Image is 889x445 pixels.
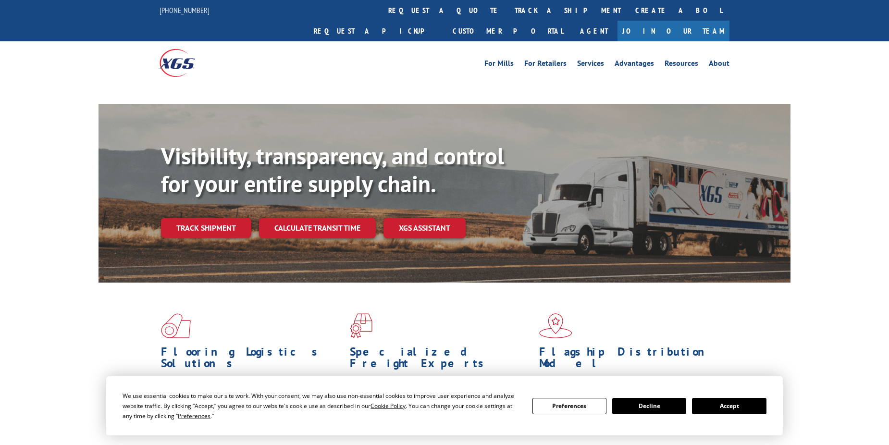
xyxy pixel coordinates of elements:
[524,60,567,70] a: For Retailers
[350,313,372,338] img: xgs-icon-focused-on-flooring-red
[383,218,466,238] a: XGS ASSISTANT
[106,376,783,435] div: Cookie Consent Prompt
[259,218,376,238] a: Calculate transit time
[161,346,343,374] h1: Flooring Logistics Solutions
[612,398,686,414] button: Decline
[350,346,531,374] h1: Specialized Freight Experts
[709,60,729,70] a: About
[161,218,251,238] a: Track shipment
[123,391,520,421] div: We use essential cookies to make our site work. With your consent, we may also use non-essential ...
[615,60,654,70] a: Advantages
[161,313,191,338] img: xgs-icon-total-supply-chain-intelligence-red
[161,374,342,408] span: As an industry carrier of choice, XGS has brought innovation and dedication to flooring logistics...
[484,60,514,70] a: For Mills
[161,141,504,198] b: Visibility, transparency, and control for your entire supply chain.
[617,21,729,41] a: Join Our Team
[532,398,606,414] button: Preferences
[539,346,721,374] h1: Flagship Distribution Model
[665,60,698,70] a: Resources
[577,60,604,70] a: Services
[445,21,570,41] a: Customer Portal
[692,398,766,414] button: Accept
[178,412,210,420] span: Preferences
[539,313,572,338] img: xgs-icon-flagship-distribution-model-red
[307,21,445,41] a: Request a pickup
[350,374,531,417] p: From overlength loads to delicate cargo, our experienced staff knows the best way to move your fr...
[570,21,617,41] a: Agent
[160,5,210,15] a: [PHONE_NUMBER]
[539,374,716,396] span: Our agile distribution network gives you nationwide inventory management on demand.
[370,402,406,410] span: Cookie Policy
